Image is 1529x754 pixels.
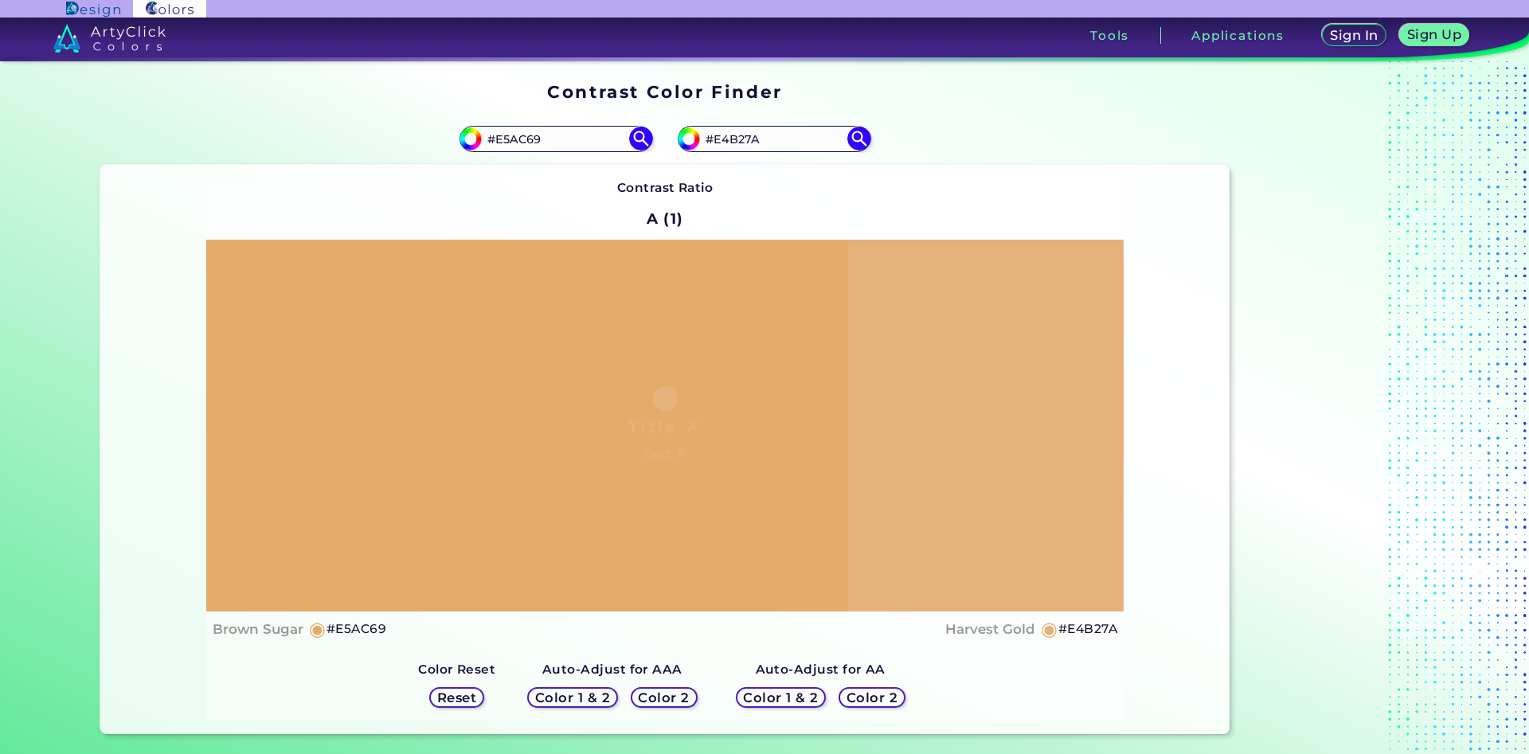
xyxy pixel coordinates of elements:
[538,691,608,703] h5: Color 1 & 2
[66,2,119,17] img: ArtyClick Design logo
[700,128,848,150] input: type color 2..
[1090,29,1129,41] h3: Tools
[1402,25,1466,46] a: Sign Up
[309,619,327,639] h5: ◉
[756,662,886,677] strong: Auto-Adjust for AA
[847,127,871,150] img: icon search
[639,201,691,236] h2: A (1)
[848,691,895,703] h5: Color 2
[542,662,682,677] strong: Auto-Adjust for AAA
[482,128,630,150] input: type color 1..
[629,127,653,150] img: icon search
[53,24,166,53] img: logo_artyclick_colors_white.svg
[746,691,815,703] h5: Color 1 & 2
[628,415,702,439] h1: Title ✗
[640,691,687,703] h5: Color 2
[439,691,475,703] h5: Reset
[643,443,686,466] h4: Text ✗
[1332,29,1377,41] h5: Sign In
[213,618,303,641] h4: Brown Sugar
[547,80,782,104] h1: Contrast Color Finder
[1058,619,1117,639] h5: #E4B27A
[418,662,495,677] strong: Color Reset
[1191,29,1285,41] h3: Applications
[1324,25,1384,46] a: Sign In
[617,180,714,195] strong: Contrast Ratio
[1410,29,1460,41] h5: Sign Up
[327,619,386,639] h5: #E5AC69
[1041,619,1058,639] h5: ◉
[945,618,1035,641] h4: Harvest Gold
